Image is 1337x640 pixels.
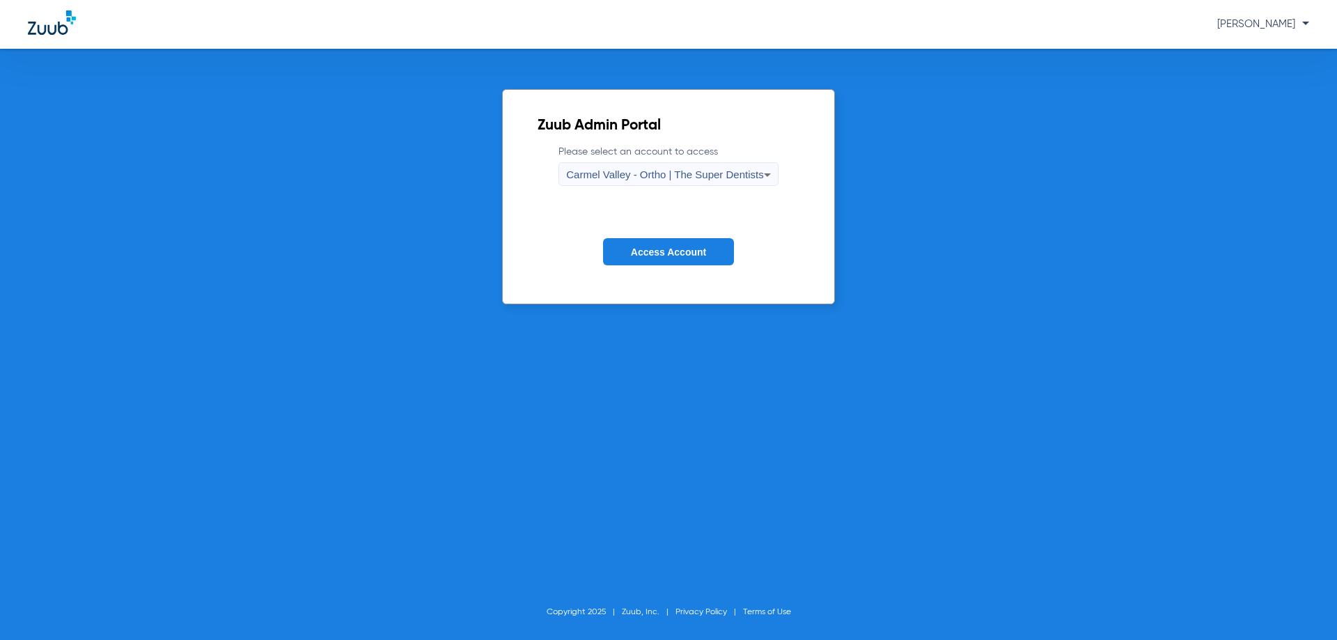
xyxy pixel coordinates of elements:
[28,10,76,35] img: Zuub Logo
[622,605,675,619] li: Zuub, Inc.
[558,145,778,186] label: Please select an account to access
[566,169,763,180] span: Carmel Valley - Ortho | The Super Dentists
[547,605,622,619] li: Copyright 2025
[603,238,734,265] button: Access Account
[1217,19,1309,29] span: [PERSON_NAME]
[675,608,727,616] a: Privacy Policy
[538,119,799,133] h2: Zuub Admin Portal
[743,608,791,616] a: Terms of Use
[631,247,706,258] span: Access Account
